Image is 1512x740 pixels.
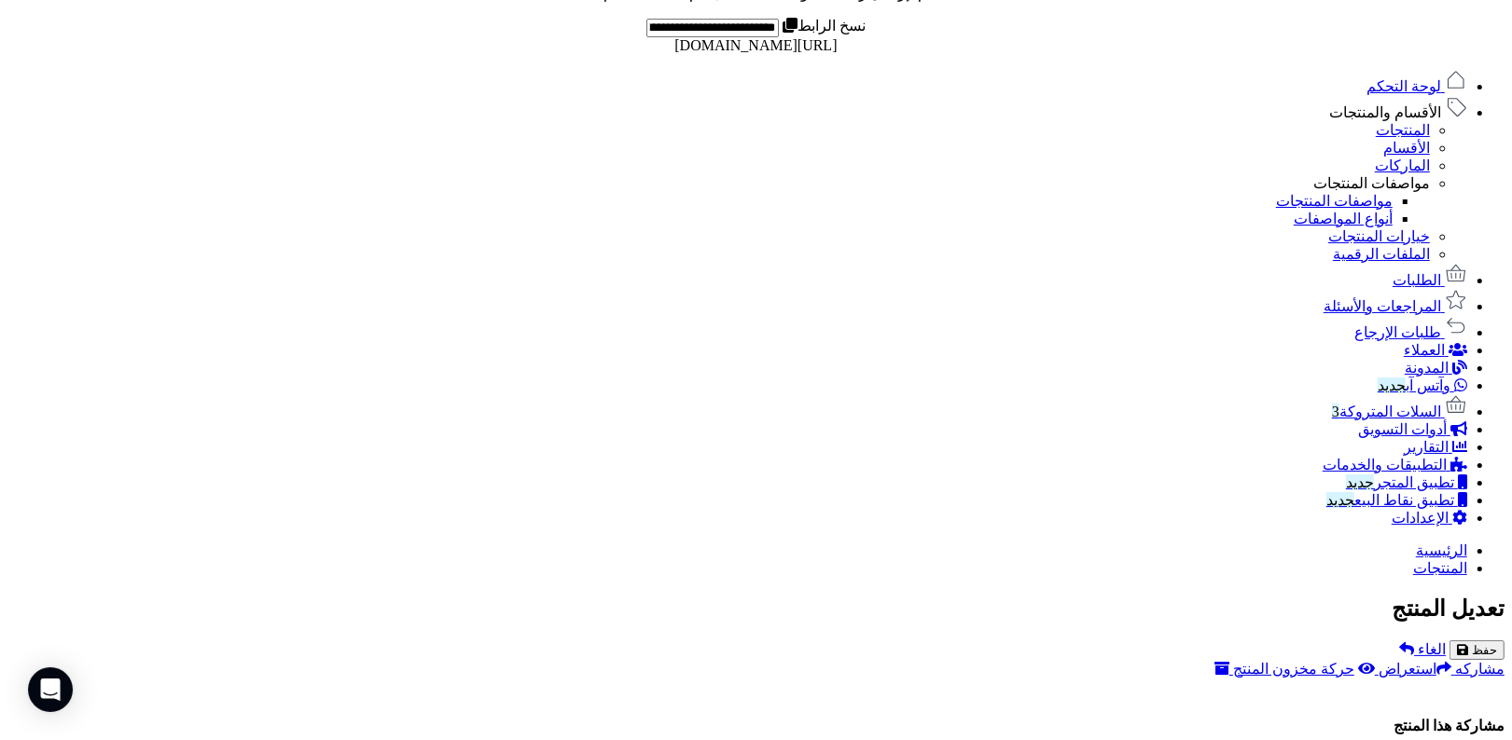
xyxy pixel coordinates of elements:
label: نسخ الرابط [779,18,866,34]
a: تطبيق نقاط البيعجديد [1326,492,1467,508]
span: جديد [1378,377,1406,393]
a: التطبيقات والخدمات [1323,457,1467,473]
span: حركة مخزون المنتج [1233,661,1354,677]
span: 3 [1332,404,1339,419]
a: الغاء [1399,641,1446,657]
a: الأقسام [1383,140,1430,156]
span: العملاء [1404,342,1445,358]
span: المراجعات والأسئلة [1324,298,1441,314]
div: Open Intercom Messenger [28,667,73,712]
a: لوحة التحكم [1366,78,1467,94]
a: الملفات الرقمية [1333,246,1430,262]
a: تطبيق المتجرجديد [1346,474,1467,490]
div: [URL][DOMAIN_NAME] [7,37,1505,54]
span: التقارير [1404,439,1449,455]
a: المنتجات [1413,560,1467,576]
span: المدونة [1405,360,1449,376]
span: التطبيقات والخدمات [1323,457,1447,473]
a: حركة مخزون المنتج [1214,661,1354,677]
span: تطبيق نقاط البيع [1326,492,1454,508]
a: مشاركه [1436,661,1505,677]
span: أدوات التسويق [1358,421,1447,437]
span: وآتس آب [1378,377,1450,393]
a: وآتس آبجديد [1378,377,1467,393]
a: العملاء [1404,342,1467,358]
span: جديد [1346,474,1374,490]
a: التقارير [1404,439,1467,455]
span: تطبيق المتجر [1346,474,1454,490]
span: طلبات الإرجاع [1354,324,1441,340]
a: مواصفات المنتجات [1313,175,1430,191]
span: لوحة التحكم [1366,78,1441,94]
span: الإعدادات [1392,510,1449,526]
a: مواصفات المنتجات [1276,193,1393,209]
a: المراجعات والأسئلة [1324,298,1467,314]
span: الطلبات [1393,272,1441,288]
a: المدونة [1405,360,1467,376]
a: السلات المتروكة3 [1332,404,1467,419]
a: استعراض [1358,661,1436,677]
a: الطلبات [1393,272,1467,288]
a: الرئيسية [1416,542,1467,558]
h2: تعديل المنتج [7,596,1505,622]
a: أنواع المواصفات [1294,211,1393,226]
h4: مشاركة هذا المنتج [7,717,1505,734]
a: الإعدادات [1392,510,1467,526]
a: أدوات التسويق [1358,421,1467,437]
a: طلبات الإرجاع [1354,324,1467,340]
a: الماركات [1375,158,1430,173]
span: جديد [1326,492,1354,508]
span: الأقسام والمنتجات [1329,104,1441,120]
a: المنتجات [1376,122,1430,138]
span: السلات المتروكة [1332,404,1441,419]
span: حفظ [1472,643,1497,657]
button: حفظ [1450,640,1505,660]
span: الغاء [1418,641,1446,657]
span: مشاركه [1455,661,1505,677]
span: استعراض [1379,661,1436,677]
a: خيارات المنتجات [1328,228,1430,244]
